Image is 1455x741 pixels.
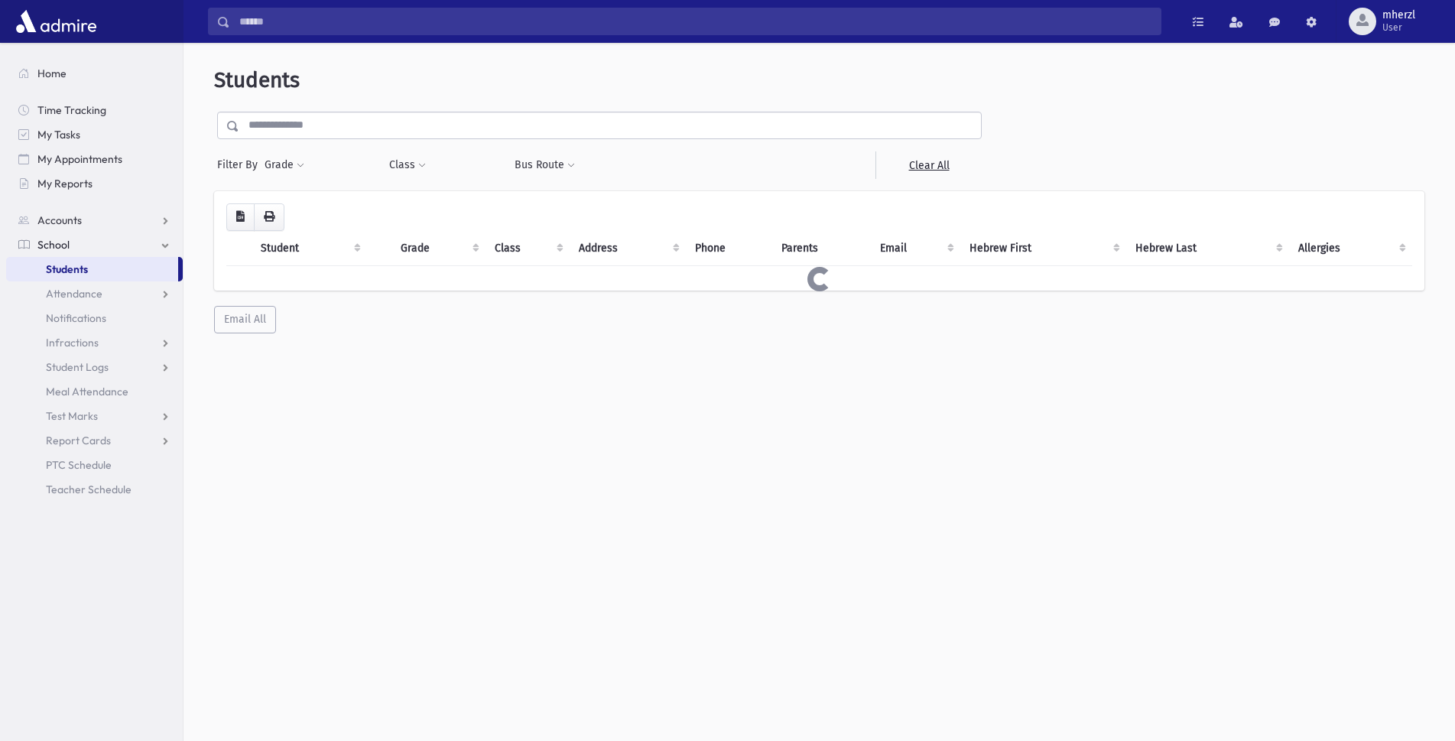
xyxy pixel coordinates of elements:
[6,306,183,330] a: Notifications
[37,213,82,227] span: Accounts
[46,458,112,472] span: PTC Schedule
[6,61,183,86] a: Home
[12,6,100,37] img: AdmirePro
[6,477,183,502] a: Teacher Schedule
[6,232,183,257] a: School
[46,360,109,374] span: Student Logs
[686,231,772,266] th: Phone
[6,379,183,404] a: Meal Attendance
[46,434,111,447] span: Report Cards
[46,385,128,398] span: Meal Attendance
[264,151,305,179] button: Grade
[6,122,183,147] a: My Tasks
[37,238,70,252] span: School
[6,404,183,428] a: Test Marks
[230,8,1161,35] input: Search
[6,428,183,453] a: Report Cards
[875,151,982,179] a: Clear All
[6,147,183,171] a: My Appointments
[960,231,1125,266] th: Hebrew First
[6,208,183,232] a: Accounts
[1289,231,1412,266] th: Allergies
[772,231,871,266] th: Parents
[252,231,367,266] th: Student
[46,483,132,496] span: Teacher Schedule
[514,151,576,179] button: Bus Route
[6,355,183,379] a: Student Logs
[6,257,178,281] a: Students
[37,103,106,117] span: Time Tracking
[570,231,686,266] th: Address
[254,203,284,231] button: Print
[1382,9,1415,21] span: mherzl
[214,306,276,333] button: Email All
[391,231,485,266] th: Grade
[37,67,67,80] span: Home
[871,231,960,266] th: Email
[37,177,93,190] span: My Reports
[6,171,183,196] a: My Reports
[37,128,80,141] span: My Tasks
[217,157,264,173] span: Filter By
[226,203,255,231] button: CSV
[37,152,122,166] span: My Appointments
[214,67,300,93] span: Students
[6,98,183,122] a: Time Tracking
[46,311,106,325] span: Notifications
[46,409,98,423] span: Test Marks
[46,336,99,349] span: Infractions
[46,262,88,276] span: Students
[6,453,183,477] a: PTC Schedule
[6,281,183,306] a: Attendance
[1126,231,1290,266] th: Hebrew Last
[388,151,427,179] button: Class
[1382,21,1415,34] span: User
[486,231,570,266] th: Class
[6,330,183,355] a: Infractions
[46,287,102,301] span: Attendance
